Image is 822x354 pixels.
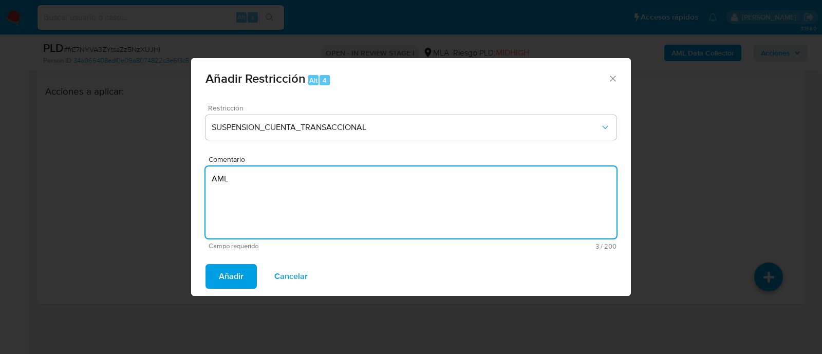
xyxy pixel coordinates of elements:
span: Alt [309,76,317,85]
span: Máximo 200 caracteres [413,243,616,250]
span: SUSPENSION_CUENTA_TRANSACCIONAL [212,122,600,133]
button: Restriction [206,115,616,140]
span: Añadir Restricción [206,69,306,87]
span: Campo requerido [209,243,413,250]
textarea: AML [206,166,616,238]
span: 4 [323,76,327,85]
button: Añadir [206,264,257,289]
span: Añadir [219,265,244,288]
button: Cerrar ventana [608,73,617,83]
button: Cancelar [261,264,321,289]
span: Restricción [208,104,619,111]
span: Comentario [209,156,620,163]
span: Cancelar [274,265,308,288]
